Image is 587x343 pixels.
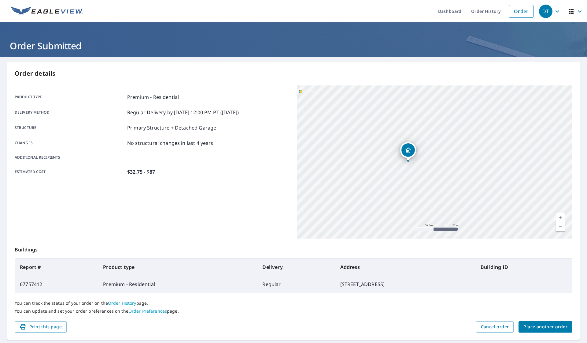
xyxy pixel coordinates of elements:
[15,258,98,276] th: Report #
[539,5,552,18] div: DT
[15,239,572,258] p: Buildings
[15,124,125,131] p: Structure
[98,258,257,276] th: Product type
[15,168,125,175] p: Estimated cost
[335,276,476,293] td: [STREET_ADDRESS]
[15,139,125,147] p: Changes
[15,321,67,333] button: Print this page
[523,323,567,331] span: Place another order
[556,222,565,231] a: Current Level 19, Zoom Out
[15,276,98,293] td: 67757412
[15,93,125,101] p: Product type
[257,276,335,293] td: Regular
[556,213,565,222] a: Current Level 19, Zoom In
[127,139,213,147] p: No structural changes in last 4 years
[98,276,257,293] td: Premium - Residential
[15,69,572,78] p: Order details
[509,5,533,18] a: Order
[15,308,572,314] p: You can update and set your order preferences on the page.
[108,300,136,306] a: Order History
[128,308,167,314] a: Order Preferences
[257,258,335,276] th: Delivery
[127,93,179,101] p: Premium - Residential
[15,300,572,306] p: You can track the status of your order on the page.
[11,7,83,16] img: EV Logo
[15,155,125,160] p: Additional recipients
[15,109,125,116] p: Delivery method
[20,323,62,331] span: Print this page
[335,258,476,276] th: Address
[400,142,416,161] div: Dropped pin, building 1, Residential property, 8014 County Road 5840 Shallowater, TX 79363
[481,323,509,331] span: Cancel order
[7,40,580,52] h1: Order Submitted
[127,109,239,116] p: Regular Delivery by [DATE] 12:00 PM PT ([DATE])
[127,168,155,175] p: $32.75 - $87
[519,321,572,333] button: Place another order
[476,258,572,276] th: Building ID
[127,124,216,131] p: Primary Structure + Detached Garage
[476,321,514,333] button: Cancel order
